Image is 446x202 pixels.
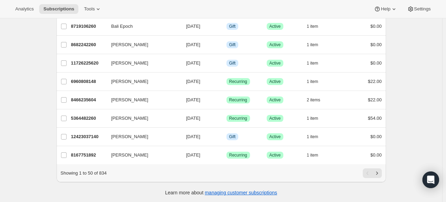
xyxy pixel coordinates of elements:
span: Recurring [229,79,247,84]
span: Active [269,116,281,121]
p: 8466235604 [71,96,106,103]
span: Help [381,6,390,12]
p: Learn more about [165,189,277,196]
nav: Pagination [363,168,382,178]
p: 8682242260 [71,41,106,48]
span: [PERSON_NAME] [111,78,148,85]
span: $0.00 [370,134,382,139]
span: $0.00 [370,24,382,29]
span: [DATE] [186,116,200,121]
span: [DATE] [186,79,200,84]
span: Active [269,97,281,103]
span: [PERSON_NAME] [111,60,148,67]
span: 1 item [307,60,318,66]
button: Subscriptions [39,4,78,14]
p: 8719106260 [71,23,106,30]
span: Gift [229,60,236,66]
div: 11726225620[PERSON_NAME][DATE]InfoGiftSuccessActive1 item$0.00 [71,58,382,68]
button: 2 items [307,95,328,105]
button: [PERSON_NAME] [107,58,177,69]
span: 1 item [307,134,318,140]
button: [PERSON_NAME] [107,113,177,124]
button: 1 item [307,132,326,142]
span: Active [269,152,281,158]
span: Gift [229,42,236,48]
span: Active [269,134,281,140]
button: [PERSON_NAME] [107,150,177,161]
span: 1 item [307,79,318,84]
span: 1 item [307,42,318,48]
span: Gift [229,24,236,29]
span: $22.00 [368,97,382,102]
div: 12423037140[PERSON_NAME][DATE]InfoGiftSuccessActive1 item$0.00 [71,132,382,142]
span: $54.00 [368,116,382,121]
button: 1 item [307,77,326,86]
div: 8719106260Bali Epoch[DATE]InfoGiftSuccessActive1 item$0.00 [71,22,382,31]
span: [DATE] [186,97,200,102]
p: 8167751892 [71,152,106,159]
span: [DATE] [186,152,200,158]
p: 5364482260 [71,115,106,122]
span: Tools [84,6,95,12]
button: [PERSON_NAME] [107,76,177,87]
div: 6960808148[PERSON_NAME][DATE]SuccessRecurringSuccessActive1 item$22.00 [71,77,382,86]
button: Settings [403,4,435,14]
span: [DATE] [186,42,200,47]
span: [PERSON_NAME] [111,96,148,103]
span: Active [269,24,281,29]
span: Active [269,60,281,66]
span: $0.00 [370,152,382,158]
button: Tools [80,4,106,14]
p: 12423037140 [71,133,106,140]
span: Active [269,42,281,48]
span: [DATE] [186,24,200,29]
span: 1 item [307,24,318,29]
button: Next [372,168,382,178]
a: managing customer subscriptions [205,190,277,195]
span: $0.00 [370,42,382,47]
span: 2 items [307,97,320,103]
span: 1 item [307,152,318,158]
div: 5364482260[PERSON_NAME][DATE]SuccessRecurringSuccessActive1 item$54.00 [71,113,382,123]
p: 6960808148 [71,78,106,85]
button: Bali Epoch [107,21,177,32]
button: [PERSON_NAME] [107,94,177,106]
button: [PERSON_NAME] [107,131,177,142]
div: Open Intercom Messenger [422,171,439,188]
button: 1 item [307,22,326,31]
span: $0.00 [370,60,382,66]
button: Analytics [11,4,38,14]
button: [PERSON_NAME] [107,39,177,50]
span: [PERSON_NAME] [111,133,148,140]
button: 1 item [307,113,326,123]
span: [PERSON_NAME] [111,115,148,122]
span: [DATE] [186,134,200,139]
div: 8682242260[PERSON_NAME][DATE]InfoGiftSuccessActive1 item$0.00 [71,40,382,50]
p: Showing 1 to 50 of 834 [61,170,107,177]
span: Active [269,79,281,84]
span: Subscriptions [43,6,74,12]
div: 8167751892[PERSON_NAME][DATE]SuccessRecurringSuccessActive1 item$0.00 [71,150,382,160]
div: 8466235604[PERSON_NAME][DATE]SuccessRecurringSuccessActive2 items$22.00 [71,95,382,105]
span: Bali Epoch [111,23,133,30]
span: Settings [414,6,431,12]
span: Gift [229,134,236,140]
span: 1 item [307,116,318,121]
span: Recurring [229,152,247,158]
span: $22.00 [368,79,382,84]
span: [DATE] [186,60,200,66]
span: [PERSON_NAME] [111,41,148,48]
span: Analytics [15,6,34,12]
button: Help [370,4,401,14]
span: Recurring [229,97,247,103]
button: 1 item [307,150,326,160]
p: 11726225620 [71,60,106,67]
span: Recurring [229,116,247,121]
button: 1 item [307,58,326,68]
span: [PERSON_NAME] [111,152,148,159]
button: 1 item [307,40,326,50]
